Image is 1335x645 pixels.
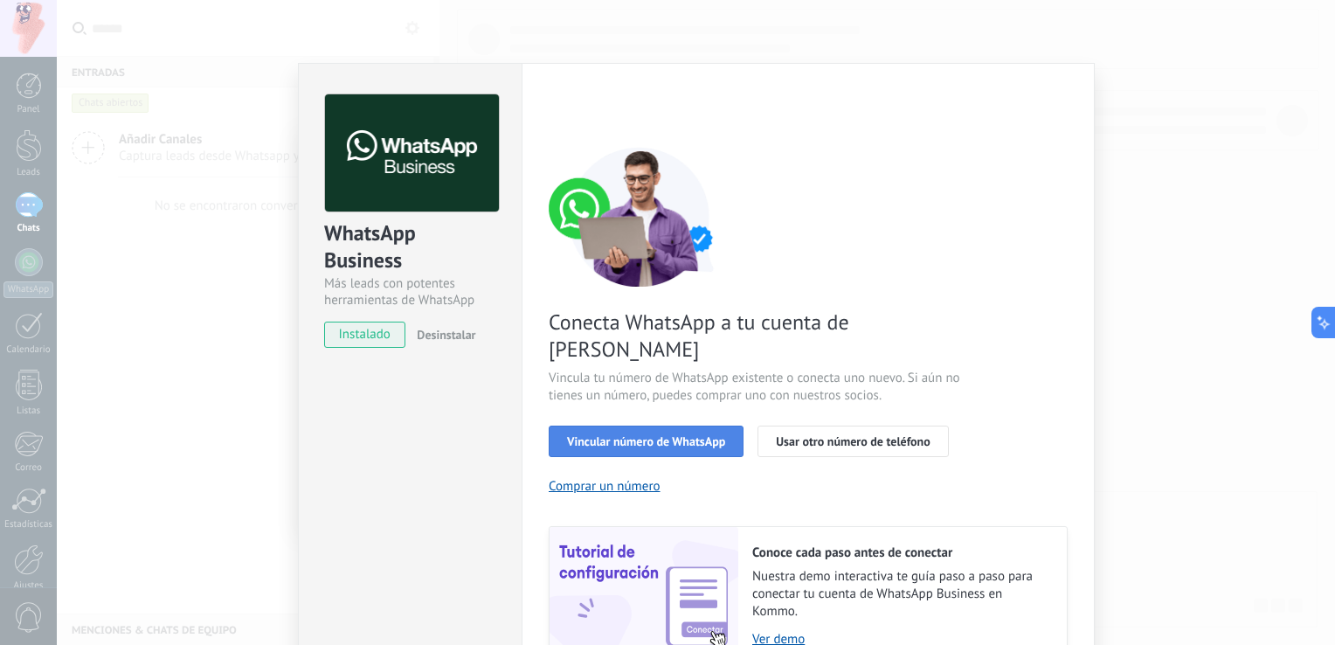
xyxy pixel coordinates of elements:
span: Conecta WhatsApp a tu cuenta de [PERSON_NAME] [549,309,965,363]
img: logo_main.png [325,94,499,212]
div: Más leads con potentes herramientas de WhatsApp [324,275,496,309]
span: Vincula tu número de WhatsApp existente o conecta uno nuevo. Si aún no tienes un número, puedes c... [549,370,965,405]
span: Desinstalar [417,327,475,343]
img: connect number [549,147,732,287]
button: Comprar un número [549,478,661,495]
button: Desinstalar [410,322,475,348]
span: Usar otro número de teléfono [776,435,930,447]
span: Nuestra demo interactiva te guía paso a paso para conectar tu cuenta de WhatsApp Business en Kommo. [752,568,1049,621]
span: instalado [325,322,405,348]
span: Vincular número de WhatsApp [567,435,725,447]
div: WhatsApp Business [324,219,496,275]
button: Vincular número de WhatsApp [549,426,744,457]
h2: Conoce cada paso antes de conectar [752,544,1049,561]
button: Usar otro número de teléfono [757,426,948,457]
